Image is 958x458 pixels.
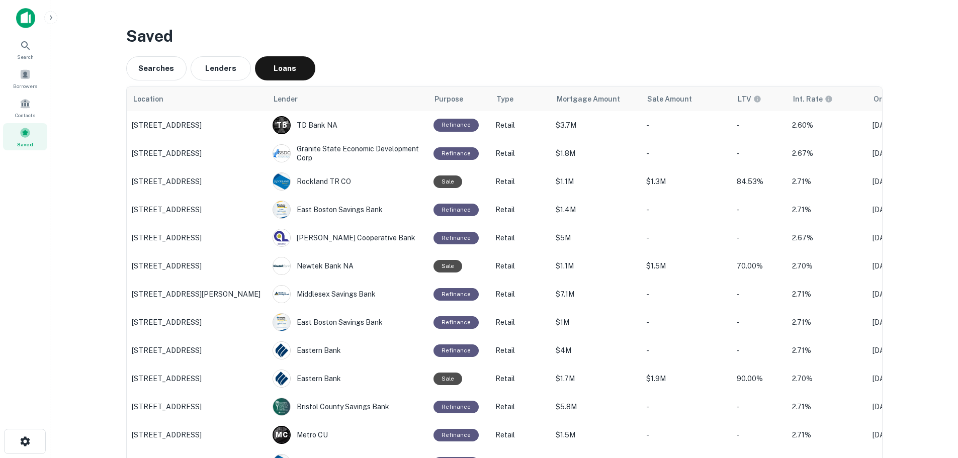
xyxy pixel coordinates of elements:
div: Sale [433,175,462,188]
div: The interest rates displayed on the website are for informational purposes only and may be report... [793,94,833,105]
p: 2.70% [792,260,862,271]
p: $1.5M [556,429,636,440]
p: [STREET_ADDRESS] [132,205,263,214]
span: Purpose [434,93,463,105]
th: Sale Amount [641,87,732,111]
p: [STREET_ADDRESS] [132,346,263,355]
span: Type [496,93,513,105]
p: 2.71% [792,289,862,300]
img: capitalize-icon.png [16,8,35,28]
p: 2.60% [792,120,862,131]
div: This loan purpose was for refinancing [433,147,479,160]
p: $1.4M [556,204,636,215]
p: - [646,148,727,159]
p: 2.71% [792,429,862,440]
div: This loan purpose was for refinancing [433,429,479,441]
th: Type [490,87,551,111]
p: Retail [495,204,546,215]
th: Purpose [428,87,490,111]
p: [STREET_ADDRESS][PERSON_NAME] [132,290,263,299]
th: Mortgage Amount [551,87,641,111]
p: T B [277,120,287,131]
div: Metro CU [273,426,423,444]
div: Middlesex Savings Bank [273,285,423,303]
p: - [646,345,727,356]
img: picture [273,173,290,190]
span: Mortgage Amount [557,93,620,105]
p: Retail [495,373,546,384]
th: Lender [268,87,428,111]
p: Retail [495,317,546,328]
p: $1M [556,317,636,328]
p: - [646,204,727,215]
p: 2.71% [792,176,862,187]
img: picture [273,145,290,162]
p: [STREET_ADDRESS] [132,402,263,411]
p: [STREET_ADDRESS] [132,318,263,327]
p: 90.00% [737,373,782,384]
img: picture [273,314,290,331]
p: [STREET_ADDRESS] [132,374,263,383]
p: Retail [495,429,546,440]
p: - [646,317,727,328]
p: 2.70% [792,373,862,384]
img: norwoodbank.com.png [273,229,290,246]
p: Retail [495,289,546,300]
p: Retail [495,232,546,243]
p: - [737,148,782,159]
p: - [646,429,727,440]
a: Contacts [3,94,47,121]
p: - [737,401,782,412]
p: 2.71% [792,204,862,215]
p: 2.67% [792,232,862,243]
p: [STREET_ADDRESS] [132,177,263,186]
div: Newtek Bank NA [273,257,423,275]
a: Saved [3,123,47,150]
div: This loan purpose was for refinancing [433,316,479,329]
th: The interest rates displayed on the website are for informational purposes only and may be report... [787,87,867,111]
p: - [646,401,727,412]
p: [STREET_ADDRESS] [132,233,263,242]
p: $3.7M [556,120,636,131]
p: $5.8M [556,401,636,412]
p: - [737,429,782,440]
img: picture [273,286,290,303]
img: picture [273,201,290,218]
p: 70.00% [737,260,782,271]
div: Eastern Bank [273,341,423,359]
p: 2.67% [792,148,862,159]
p: [STREET_ADDRESS] [132,430,263,439]
div: This loan purpose was for refinancing [433,232,479,244]
p: Retail [495,260,546,271]
th: LTVs displayed on the website are for informational purposes only and may be reported incorrectly... [732,87,787,111]
p: Retail [495,176,546,187]
p: [STREET_ADDRESS] [132,261,263,270]
p: $1.1M [556,260,636,271]
div: Granite State Economic Development Corp [273,144,423,162]
p: - [737,289,782,300]
button: Lenders [191,56,251,80]
iframe: Chat Widget [908,378,958,426]
button: Searches [126,56,187,80]
th: Location [127,87,268,111]
p: $1.3M [646,176,727,187]
p: $7.1M [556,289,636,300]
img: picture [273,342,290,359]
span: Contacts [15,111,35,119]
span: Lender [274,93,298,105]
img: picture [273,398,290,415]
div: Sale [433,373,462,385]
p: - [737,204,782,215]
a: Borrowers [3,65,47,92]
div: East Boston Savings Bank [273,313,423,331]
div: [PERSON_NAME] Cooperative Bank [273,229,423,247]
div: This loan purpose was for refinancing [433,288,479,301]
span: LTVs displayed on the website are for informational purposes only and may be reported incorrectly... [738,94,761,105]
p: - [737,345,782,356]
p: 2.71% [792,345,862,356]
p: - [646,289,727,300]
a: Search [3,36,47,63]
